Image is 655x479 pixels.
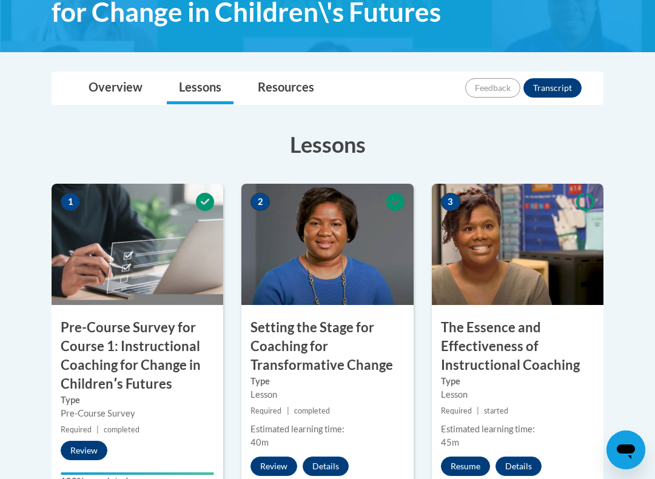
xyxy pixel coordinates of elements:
h3: Pre-Course Survey for Course 1: Instructional Coaching for Change in Childrenʹs Futures [52,318,223,393]
span: | [477,406,479,415]
button: Details [303,457,349,476]
a: Lessons [167,72,233,104]
label: Type [250,375,404,388]
span: | [287,406,289,415]
div: Your progress [61,472,214,475]
div: Pre-Course Survey [61,407,214,420]
span: completed [294,406,330,415]
h3: The Essence and Effectiveness of Instructional Coaching [432,318,603,374]
a: Overview [76,72,155,104]
button: Review [250,457,297,476]
div: Estimated learning time: [250,423,404,436]
h3: Lessons [52,129,603,159]
h3: Setting the Stage for Coaching for Transformative Change [241,318,413,374]
div: Lesson [441,388,594,401]
span: started [484,406,508,415]
span: Required [250,406,281,415]
button: Details [495,457,542,476]
span: 40m [250,437,269,447]
label: Type [441,375,594,388]
img: Course Image [432,184,603,305]
span: 3 [441,193,460,211]
label: Type [61,394,214,407]
span: Required [441,406,472,415]
span: Required [61,425,92,434]
span: completed [104,425,139,434]
button: Feedback [465,78,520,98]
div: Estimated learning time: [441,423,594,436]
iframe: Button to launch messaging window [606,430,645,469]
span: | [96,425,99,434]
span: 2 [250,193,270,211]
div: Lesson [250,388,404,401]
button: Resume [441,457,490,476]
span: 45m [441,437,459,447]
button: Transcript [523,78,582,98]
button: Review [61,441,107,460]
a: Resources [246,72,326,104]
img: Course Image [52,184,223,305]
img: Course Image [241,184,413,305]
span: 1 [61,193,80,211]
